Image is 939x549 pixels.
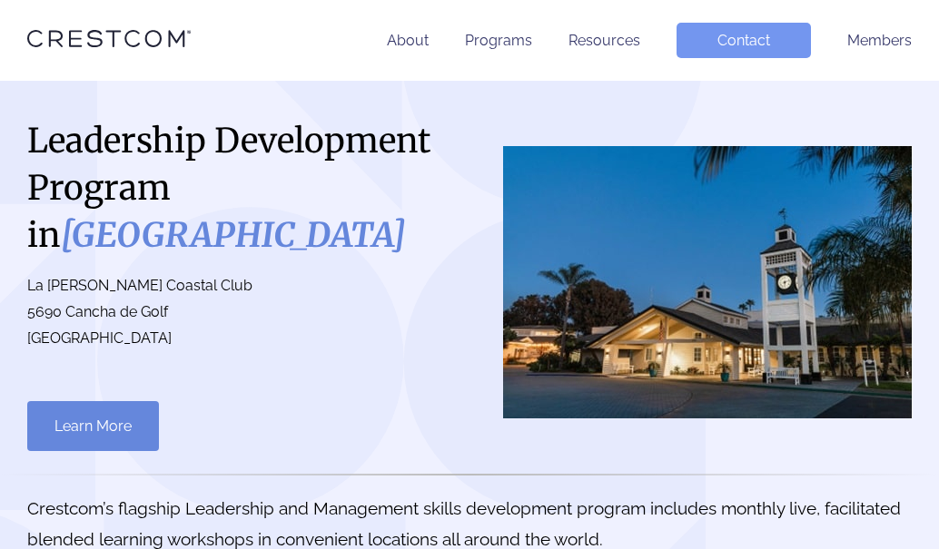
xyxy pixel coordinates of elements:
img: San Diego County [503,146,912,418]
a: Contact [677,23,811,58]
a: Members [847,32,912,49]
a: Programs [465,32,532,49]
a: About [387,32,429,49]
i: [GEOGRAPHIC_DATA] [61,214,406,256]
a: Resources [568,32,640,49]
a: Learn More [27,401,159,451]
h1: Leadership Development Program in [27,117,451,259]
p: La [PERSON_NAME] Coastal Club 5690 Cancha de Golf [GEOGRAPHIC_DATA] [27,273,451,351]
